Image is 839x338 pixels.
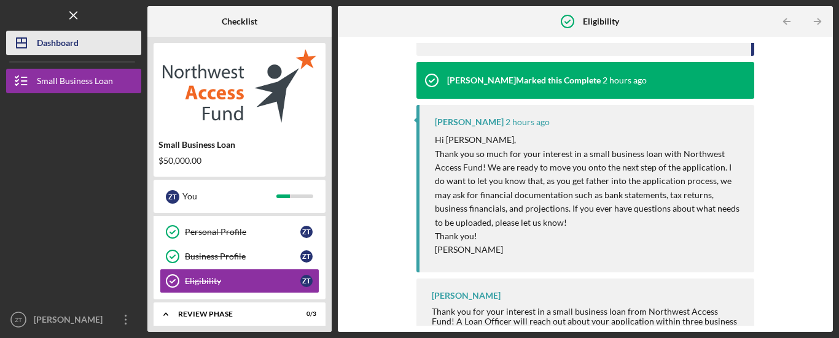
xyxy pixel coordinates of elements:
div: 0 / 3 [294,310,316,318]
div: Z T [300,275,313,287]
div: $50,000.00 [158,156,321,166]
div: [PERSON_NAME] [432,291,501,301]
div: [PERSON_NAME] [31,307,111,335]
a: Personal ProfileZT [160,220,319,244]
time: 2025-10-07 22:55 [603,75,647,85]
button: Dashboard [6,31,141,55]
div: Dashboard [37,31,79,58]
div: Thank you for your interest in a small business loan from Northwest Access Fund! A Loan Officer w... [432,307,742,336]
div: Eligibility [185,276,300,286]
div: You [182,186,276,207]
b: Eligibility [583,17,619,26]
div: Small Business Loan [158,140,321,150]
p: Thank you so much for your interest in a small business loan with Northwest Access Fund! We are r... [435,147,742,229]
div: Z T [300,226,313,238]
div: [PERSON_NAME] Marked this Complete [447,75,601,85]
button: ZT[PERSON_NAME] [6,307,141,332]
a: Business ProfileZT [160,244,319,269]
text: ZT [15,317,22,323]
a: EligibilityZT [160,269,319,293]
p: Hi [PERSON_NAME], [435,133,742,147]
div: Personal Profile [185,227,300,237]
b: Checklist [222,17,257,26]
time: 2025-10-07 22:55 [505,117,550,127]
button: Small Business Loan [6,69,141,93]
div: Small Business Loan [37,69,113,96]
div: Business Profile [185,252,300,261]
div: Z T [166,190,179,204]
div: [PERSON_NAME] [435,117,504,127]
p: [PERSON_NAME] [435,243,742,256]
div: Z T [300,250,313,263]
p: Thank you! [435,229,742,243]
div: REVIEW PHASE [178,310,286,318]
img: Product logo [154,49,326,123]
